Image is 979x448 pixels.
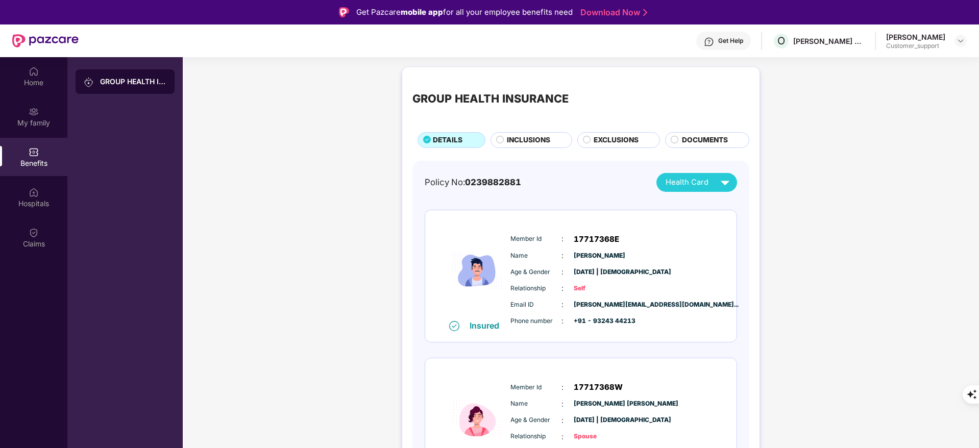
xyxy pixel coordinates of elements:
span: 0239882881 [465,177,521,187]
span: EXCLUSIONS [594,135,639,146]
span: Name [510,399,561,409]
span: : [561,266,564,278]
span: DOCUMENTS [682,135,728,146]
span: : [561,399,564,410]
img: svg+xml;base64,PHN2ZyB4bWxucz0iaHR0cDovL3d3dy53My5vcmcvMjAwMC9zdmciIHdpZHRoPSIxNiIgaGVpZ2h0PSIxNi... [449,321,459,331]
strong: mobile app [401,7,443,17]
span: Spouse [574,432,625,441]
span: Member Id [510,234,561,244]
img: svg+xml;base64,PHN2ZyBpZD0iRHJvcGRvd24tMzJ4MzIiIHhtbG5zPSJodHRwOi8vd3d3LnczLm9yZy8yMDAwL3N2ZyIgd2... [957,37,965,45]
span: : [561,250,564,261]
span: +91 - 93243 44213 [574,316,625,326]
span: : [561,431,564,442]
img: svg+xml;base64,PHN2ZyB3aWR0aD0iMjAiIGhlaWdodD0iMjAiIHZpZXdCb3g9IjAgMCAyMCAyMCIgZmlsbD0ibm9uZSIgeG... [84,77,94,87]
img: Logo [339,7,349,17]
span: Name [510,251,561,261]
span: DETAILS [433,135,462,146]
span: Member Id [510,383,561,392]
span: [DATE] | [DEMOGRAPHIC_DATA] [574,267,625,277]
img: icon [447,221,508,320]
span: Email ID [510,300,561,310]
img: svg+xml;base64,PHN2ZyBpZD0iQmVuZWZpdHMiIHhtbG5zPSJodHRwOi8vd3d3LnczLm9yZy8yMDAwL3N2ZyIgd2lkdGg9Ij... [29,147,39,157]
span: : [561,283,564,294]
img: svg+xml;base64,PHN2ZyBpZD0iSGVscC0zMngzMiIgeG1sbnM9Imh0dHA6Ly93d3cudzMub3JnLzIwMDAvc3ZnIiB3aWR0aD... [704,37,714,47]
span: Relationship [510,432,561,441]
div: Customer_support [886,42,945,50]
span: Self [574,284,625,293]
span: : [561,382,564,393]
div: Insured [470,320,505,331]
span: [PERSON_NAME][EMAIL_ADDRESS][DOMAIN_NAME]... [574,300,625,310]
span: O [777,35,785,47]
img: svg+xml;base64,PHN2ZyB3aWR0aD0iMjAiIGhlaWdodD0iMjAiIHZpZXdCb3g9IjAgMCAyMCAyMCIgZmlsbD0ibm9uZSIgeG... [29,107,39,117]
div: GROUP HEALTH INSURANCE [412,90,569,107]
span: 17717368E [574,233,619,245]
span: : [561,299,564,310]
div: Policy No: [425,176,521,189]
div: [PERSON_NAME] [886,32,945,42]
span: [DATE] | [DEMOGRAPHIC_DATA] [574,415,625,425]
button: Health Card [656,173,737,192]
span: 17717368W [574,381,623,393]
div: Get Pazcare for all your employee benefits need [356,6,573,18]
img: svg+xml;base64,PHN2ZyBpZD0iSG9zcGl0YWxzIiB4bWxucz0iaHR0cDovL3d3dy53My5vcmcvMjAwMC9zdmciIHdpZHRoPS... [29,187,39,197]
span: [PERSON_NAME] [PERSON_NAME] [574,399,625,409]
div: [PERSON_NAME] GLOBAL INVESTMENT PLATFORM PRIVATE LIMITED [793,36,865,46]
span: Phone number [510,316,561,326]
img: svg+xml;base64,PHN2ZyB4bWxucz0iaHR0cDovL3d3dy53My5vcmcvMjAwMC9zdmciIHZpZXdCb3g9IjAgMCAyNCAyNCIgd2... [716,173,734,191]
span: [PERSON_NAME] [574,251,625,261]
span: : [561,315,564,327]
div: Get Help [718,37,743,45]
img: svg+xml;base64,PHN2ZyBpZD0iSG9tZSIgeG1sbnM9Imh0dHA6Ly93d3cudzMub3JnLzIwMDAvc3ZnIiB3aWR0aD0iMjAiIG... [29,66,39,77]
div: GROUP HEALTH INSURANCE [100,77,166,87]
span: Health Card [666,177,708,188]
span: : [561,233,564,244]
span: Age & Gender [510,267,561,277]
img: svg+xml;base64,PHN2ZyBpZD0iQ2xhaW0iIHhtbG5zPSJodHRwOi8vd3d3LnczLm9yZy8yMDAwL3N2ZyIgd2lkdGg9IjIwIi... [29,228,39,238]
img: New Pazcare Logo [12,34,79,47]
span: Age & Gender [510,415,561,425]
span: : [561,415,564,426]
img: Stroke [643,7,647,18]
a: Download Now [580,7,644,18]
span: Relationship [510,284,561,293]
span: INCLUSIONS [507,135,550,146]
